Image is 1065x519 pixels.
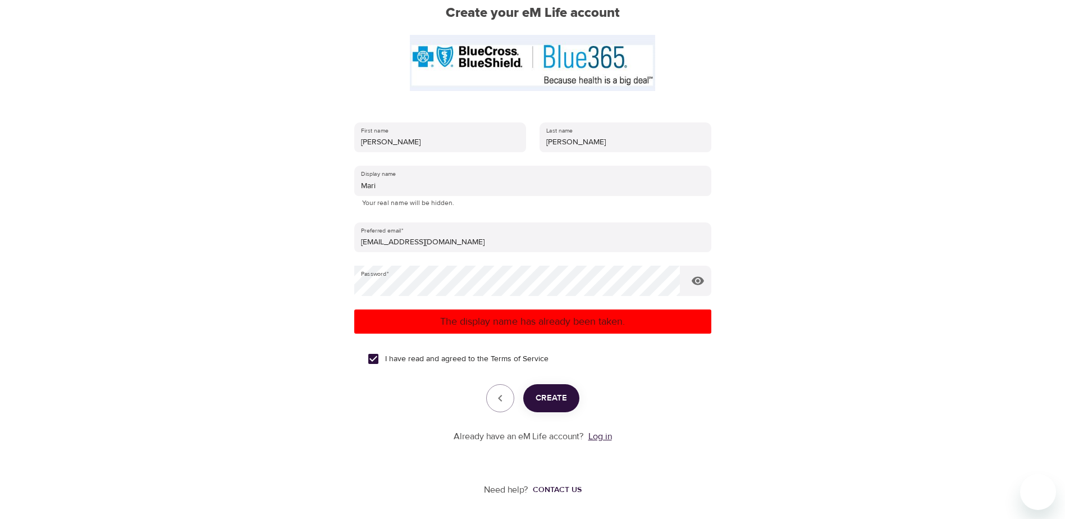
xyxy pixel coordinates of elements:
[362,198,703,209] p: Your real name will be hidden.
[533,484,582,495] div: Contact us
[410,35,655,91] img: Blue365%20logo.JPG
[523,384,579,412] button: Create
[336,5,729,21] h2: Create your eM Life account
[454,430,584,443] p: Already have an eM Life account?
[484,484,528,497] p: Need help?
[385,353,549,365] span: I have read and agreed to the
[536,391,567,406] span: Create
[491,353,549,365] a: Terms of Service
[1020,474,1056,510] iframe: Button to launch messaging window
[588,431,612,442] a: Log in
[528,484,582,495] a: Contact us
[359,314,707,329] p: The display name has already been taken.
